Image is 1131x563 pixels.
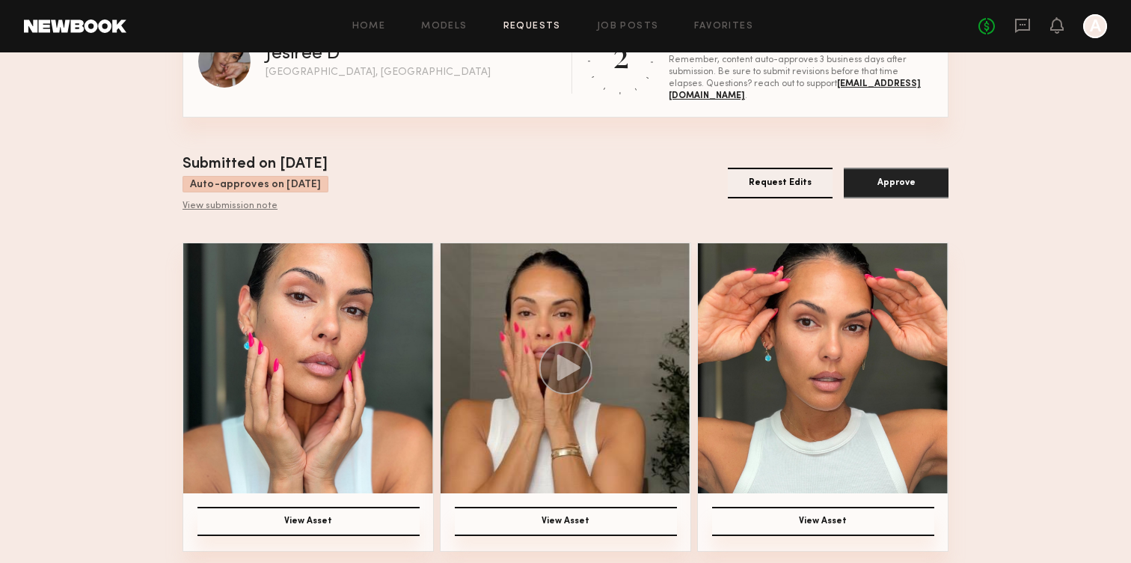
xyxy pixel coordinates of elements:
[455,507,677,536] button: View Asset
[728,168,833,198] button: Request Edits
[352,22,386,31] a: Home
[197,507,420,536] button: View Asset
[266,67,491,78] div: [GEOGRAPHIC_DATA], [GEOGRAPHIC_DATA]
[183,153,328,176] div: Submitted on [DATE]
[698,243,948,493] img: Asset
[266,45,340,64] div: Jesiree D
[421,22,467,31] a: Models
[198,35,251,88] img: Jesiree D profile picture.
[844,168,948,198] button: Approve
[694,22,753,31] a: Favorites
[1083,14,1107,38] a: A
[183,201,328,213] div: View submission note
[712,507,934,536] button: View Asset
[597,22,659,31] a: Job Posts
[503,22,561,31] a: Requests
[441,243,690,493] img: Asset
[183,243,433,493] img: Asset
[613,31,629,77] div: 2
[669,54,933,102] div: Remember, content auto-approves 3 business days after submission. Be sure to submit revisions bef...
[183,176,328,192] div: Auto-approves on [DATE]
